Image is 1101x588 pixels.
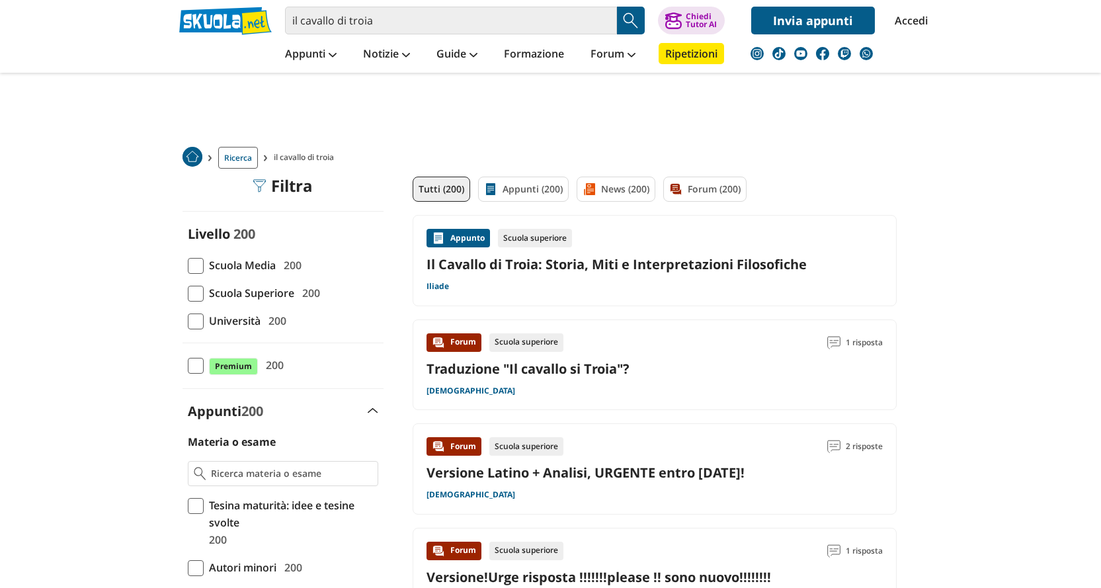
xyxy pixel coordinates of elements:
img: facebook [816,47,829,60]
button: Search Button [617,7,645,34]
img: Forum filtro contenuto [669,183,682,196]
a: Ricerca [218,147,258,169]
a: Tutti (200) [413,177,470,202]
img: Forum contenuto [432,440,445,453]
img: Apri e chiudi sezione [368,408,378,413]
img: Appunti contenuto [432,231,445,245]
a: Notizie [360,43,413,67]
span: Premium [209,358,258,375]
a: [DEMOGRAPHIC_DATA] [427,386,515,396]
span: Autori minori [204,559,276,576]
label: Materia o esame [188,435,276,449]
input: Cerca appunti, riassunti o versioni [285,7,617,34]
span: Scuola Superiore [204,284,294,302]
span: 200 [297,284,320,302]
span: 1 risposta [846,333,883,352]
a: Forum [587,43,639,67]
img: Forum contenuto [432,336,445,349]
span: 200 [278,257,302,274]
a: Il Cavallo di Troia: Storia, Miti e Interpretazioni Filosofiche [427,255,883,273]
div: Scuola superiore [489,437,563,456]
div: Chiedi Tutor AI [686,13,717,28]
img: youtube [794,47,807,60]
div: Scuola superiore [498,229,572,247]
a: [DEMOGRAPHIC_DATA] [427,489,515,500]
a: Home [183,147,202,169]
a: Guide [433,43,481,67]
div: Appunto [427,229,490,247]
a: Versione!Urge risposta !!!!!!!please !! sono nuovo!!!!!!!! [427,568,771,586]
label: Appunti [188,402,263,420]
a: Formazione [501,43,567,67]
input: Ricerca materia o esame [211,467,372,480]
span: 2 risposte [846,437,883,456]
a: Appunti (200) [478,177,569,202]
img: WhatsApp [860,47,873,60]
span: 200 [263,312,286,329]
div: Forum [427,542,481,560]
a: Appunti [282,43,340,67]
img: Appunti filtro contenuto [484,183,497,196]
div: Scuola superiore [489,333,563,352]
img: Forum contenuto [432,544,445,558]
a: Iliade [427,281,449,292]
img: Commenti lettura [827,544,840,558]
span: 200 [204,531,227,548]
img: News filtro contenuto [583,183,596,196]
img: tiktok [772,47,786,60]
span: Università [204,312,261,329]
img: Home [183,147,202,167]
a: Traduzione "Il cavallo si Troia"? [427,360,630,378]
div: Filtra [253,177,313,195]
img: Ricerca materia o esame [194,467,206,480]
img: Cerca appunti, riassunti o versioni [621,11,641,30]
a: Invia appunti [751,7,875,34]
span: Tesina maturità: idee e tesine svolte [204,497,378,531]
span: 200 [279,559,302,576]
a: Versione Latino + Analisi, URGENTE entro [DATE]! [427,464,745,482]
span: il cavallo di troia [274,147,339,169]
a: Ripetizioni [659,43,724,64]
a: News (200) [577,177,655,202]
span: 1 risposta [846,542,883,560]
div: Forum [427,437,481,456]
img: Commenti lettura [827,440,840,453]
img: twitch [838,47,851,60]
span: 200 [233,225,255,243]
span: 200 [261,357,284,374]
a: Accedi [895,7,922,34]
button: ChiediTutor AI [658,7,725,34]
div: Forum [427,333,481,352]
div: Scuola superiore [489,542,563,560]
span: 200 [241,402,263,420]
img: Commenti lettura [827,336,840,349]
label: Livello [188,225,230,243]
span: Scuola Media [204,257,276,274]
img: Filtra filtri mobile [253,179,266,192]
a: Forum (200) [663,177,747,202]
img: instagram [751,47,764,60]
